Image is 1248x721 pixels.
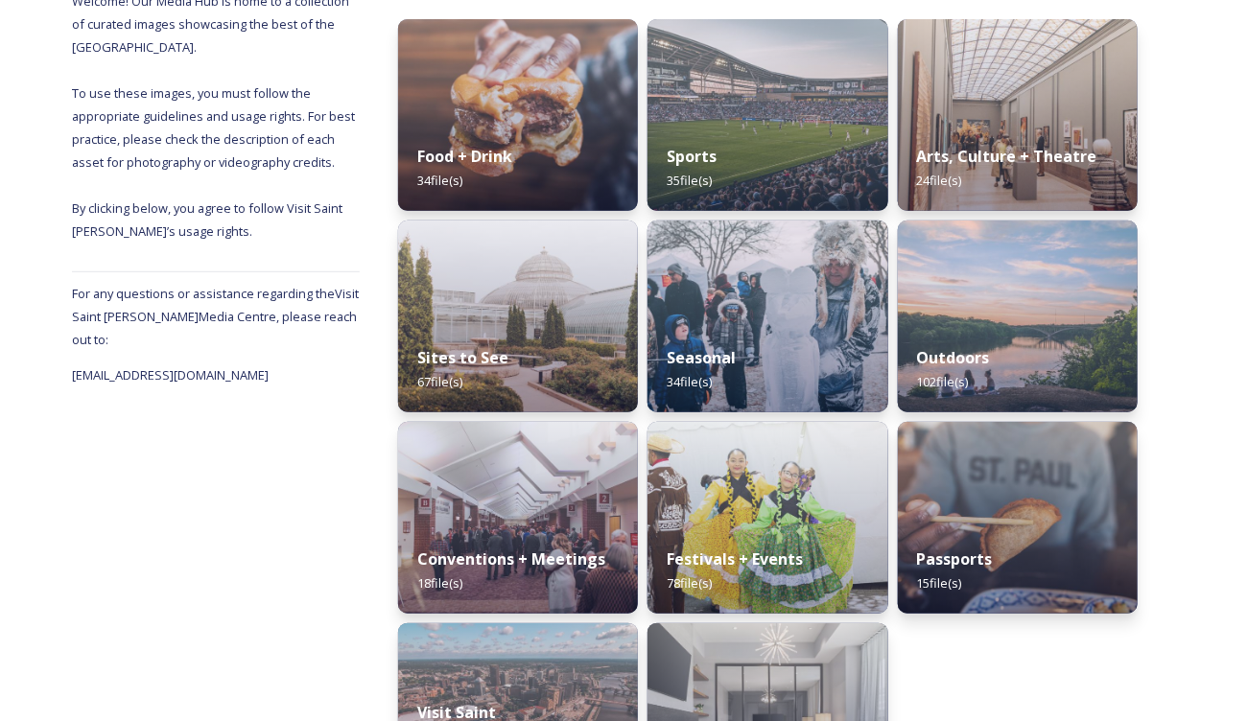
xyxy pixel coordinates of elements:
span: 35 file(s) [667,172,712,189]
img: cd967cba-493a-4a85-8c11-ac75ce9d00b6.jpg [898,221,1138,412]
strong: Outdoors [917,347,990,368]
strong: Conventions + Meetings [417,548,605,570]
strong: Sites to See [417,347,508,368]
span: 34 file(s) [417,172,462,189]
strong: Food + Drink [417,146,512,167]
img: 9ddf985b-d536-40c3-9da9-1b1e019b3a09.jpg [398,19,638,211]
span: For any questions or assistance regarding the Visit Saint [PERSON_NAME] Media Centre, please reac... [72,285,359,348]
strong: Arts, Culture + Theatre [917,146,1097,167]
span: 24 file(s) [917,172,962,189]
img: a7a562e3-ed89-4ab1-afba-29322e318b30.jpg [898,19,1138,211]
span: 15 file(s) [917,574,962,592]
img: a45c5f79-fc17-4f82-bd6f-920aa68d1347.jpg [648,422,887,614]
img: 9bdc3dce-2f3d-42e1-bb27-6a152fe09b39.jpg [898,422,1138,614]
span: [EMAIL_ADDRESS][DOMAIN_NAME] [72,366,269,384]
span: 102 file(s) [917,373,969,390]
strong: Sports [667,146,717,167]
strong: Passports [917,548,993,570]
strong: Festivals + Events [667,548,803,570]
img: c49f195e-c390-4ed0-b2d7-09eb0394bd2e.jpg [398,221,638,412]
strong: Seasonal [667,347,736,368]
span: 67 file(s) [417,373,462,390]
span: 78 file(s) [667,574,712,592]
img: 3890614d-0672-42d2-898c-818c08a84be6.jpg [648,221,887,412]
span: 18 file(s) [417,574,462,592]
img: eca5c862-fd3d-49dd-9673-5dcaad0c271c.jpg [398,422,638,614]
span: 34 file(s) [667,373,712,390]
img: 8747ae66-f6e7-4e42-92c7-c2b5a9c4c857.jpg [648,19,887,211]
